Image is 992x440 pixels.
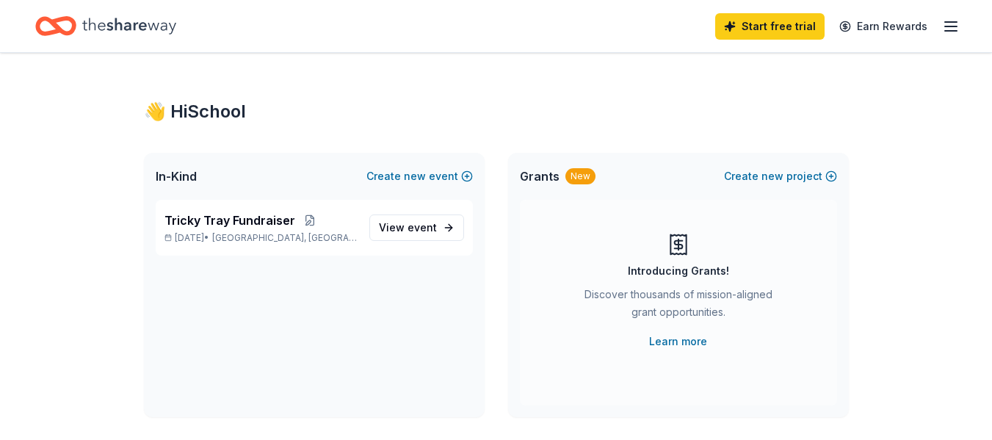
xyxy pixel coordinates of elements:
span: View [379,219,437,237]
a: Earn Rewards [830,13,936,40]
span: new [404,167,426,185]
div: Introducing Grants! [628,262,729,280]
button: Createnewevent [366,167,473,185]
a: View event [369,214,464,241]
span: [GEOGRAPHIC_DATA], [GEOGRAPHIC_DATA] [212,232,357,244]
div: 👋 Hi School [144,100,849,123]
a: Learn more [649,333,707,350]
span: new [761,167,783,185]
div: New [565,168,595,184]
button: Createnewproject [724,167,837,185]
p: [DATE] • [164,232,358,244]
span: Grants [520,167,560,185]
a: Start free trial [715,13,825,40]
span: event [408,221,437,234]
div: Discover thousands of mission-aligned grant opportunities. [579,286,778,327]
a: Home [35,9,176,43]
span: Tricky Tray Fundraiser [164,212,295,229]
span: In-Kind [156,167,197,185]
